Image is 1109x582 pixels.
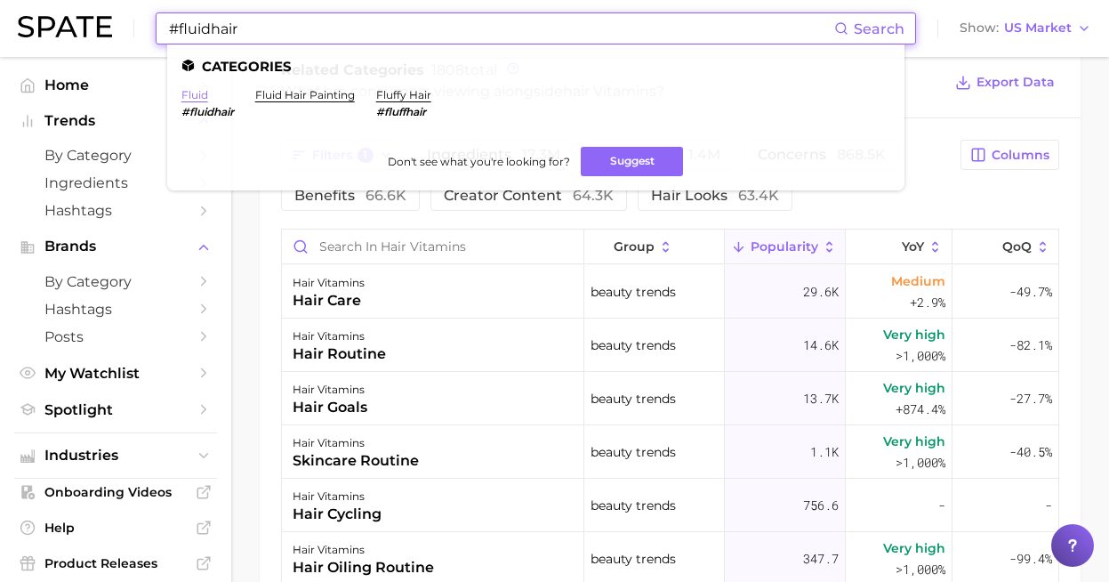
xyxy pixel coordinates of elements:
span: Help [44,520,187,536]
span: Onboarding Videos [44,484,187,500]
span: beauty trends [591,441,676,463]
span: group [614,239,655,254]
button: ShowUS Market [955,17,1096,40]
span: 14.6k [803,335,839,356]
span: >1,000% [896,561,945,578]
span: +2.9% [910,292,945,313]
span: >1,000% [896,347,945,364]
span: -99.4% [1009,548,1052,570]
span: Very high [883,538,945,559]
span: Hashtags [44,301,187,318]
span: Very high [883,324,945,345]
span: Ingredients [44,174,187,191]
em: #fluidhair [181,105,234,118]
a: fluffy hair [376,88,431,101]
button: Suggest [581,147,683,176]
button: Trends [14,108,217,134]
div: hair vitamins [293,486,382,507]
button: Brands [14,233,217,260]
span: 64.3k [573,187,614,204]
a: Home [14,71,217,99]
span: YoY [902,239,924,254]
a: Spotlight [14,396,217,424]
a: Help [14,514,217,541]
button: Industries [14,442,217,469]
span: >1,000% [896,454,945,471]
span: +874.4% [896,399,945,420]
input: Search here for a brand, industry, or ingredient [167,13,834,44]
a: fluid hair painting [255,88,355,101]
button: QoQ [952,230,1058,264]
a: Ingredients [14,169,217,197]
button: hair vitaminshair cyclingbeauty trends756.6-- [282,479,1058,532]
a: fluid [181,88,208,101]
span: beauty trends [591,495,676,516]
li: Categories [181,59,890,74]
span: Don't see what you're looking for? [388,155,570,168]
span: Very high [883,431,945,452]
span: US Market [1004,23,1072,33]
button: group [584,230,725,264]
span: Hashtags [44,202,187,219]
span: Very high [883,377,945,399]
span: 1.1k [810,441,839,463]
span: -49.7% [1009,281,1052,303]
em: #fluffhair [376,105,426,118]
span: Home [44,77,187,93]
span: by Category [44,147,187,164]
span: hair looks [651,189,779,203]
span: 66.6k [366,187,406,204]
span: 756.6 [803,495,839,516]
a: Onboarding Videos [14,479,217,505]
span: beauty trends [591,548,676,570]
span: Medium [891,271,945,292]
span: Show [960,23,999,33]
div: hair routine [293,344,386,365]
a: My Watchlist [14,360,217,387]
span: Brands [44,238,187,255]
a: Posts [14,323,217,351]
span: beauty trends [591,388,676,409]
button: hair vitaminsskincare routinebeauty trends1.1kVery high>1,000%-40.5% [282,425,1058,479]
span: Product Releases [44,555,187,571]
span: by Category [44,273,187,290]
button: Columns [960,140,1059,170]
button: hair vitaminshair carebeauty trends29.6kMedium+2.9%-49.7% [282,265,1058,319]
button: hair vitaminshair routinebeauty trends14.6kVery high>1,000%-82.1% [282,319,1058,372]
span: beauty trends [591,335,676,356]
span: benefits [294,189,406,203]
span: Trends [44,113,187,129]
span: beauty trends [591,281,676,303]
a: Product Releases [14,550,217,577]
button: Export Data [951,70,1059,95]
div: hair vitamins [293,379,367,400]
span: -40.5% [1009,441,1052,463]
span: 347.7 [803,548,839,570]
span: Columns [992,148,1049,163]
img: SPATE [18,16,112,37]
span: - [938,495,945,516]
div: hair goals [293,397,367,418]
div: hair cycling [293,504,382,525]
button: hair vitaminshair goalsbeauty trends13.7kVery high+874.4%-27.7% [282,372,1058,425]
span: Popularity [751,239,818,254]
span: 13.7k [803,388,839,409]
input: Search in hair vitamins [282,230,583,263]
div: hair vitamins [293,272,365,294]
span: 29.6k [803,281,839,303]
a: Hashtags [14,295,217,323]
button: Popularity [725,230,846,264]
div: hair vitamins [293,326,386,347]
div: skincare routine [293,450,419,472]
a: by Category [14,141,217,169]
span: My Watchlist [44,365,187,382]
span: -27.7% [1009,388,1052,409]
span: Posts [44,328,187,345]
span: QoQ [1002,239,1032,254]
span: Industries [44,448,187,464]
span: - [1045,495,1052,516]
span: Search [854,20,904,37]
div: hair vitamins [293,432,419,454]
div: hair oiling routine [293,557,434,578]
span: creator content [444,189,614,203]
